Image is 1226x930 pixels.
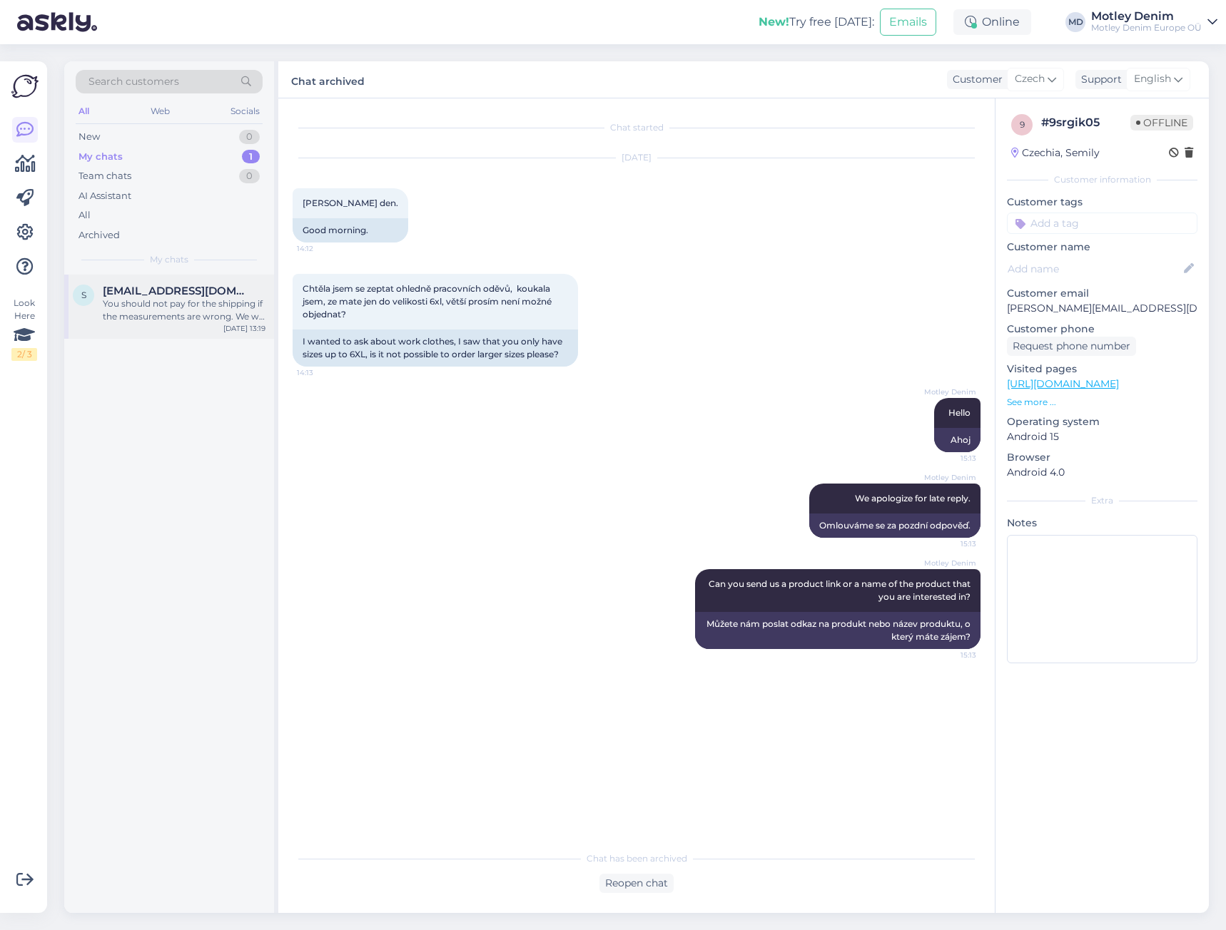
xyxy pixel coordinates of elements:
span: Chtěla jsem se zeptat ohledně pracovních oděvů, koukala jsem, ze mate jen do velikosti 6xl, větší... [303,283,554,320]
div: Ahoj [934,428,981,452]
p: Operating system [1007,414,1197,429]
div: Motley Denim Europe OÜ [1091,22,1202,34]
span: Motley Denim [923,558,976,568]
span: Search customers [88,74,179,89]
div: Online [953,9,1031,35]
p: Visited pages [1007,362,1197,377]
span: 15:13 [923,650,976,660]
div: Omlouváme se za pozdní odpověď. [809,513,981,538]
span: Offline [1130,115,1193,131]
div: [DATE] 13:19 [223,323,265,334]
span: English [1134,71,1171,87]
span: 9 [1020,119,1025,130]
div: Support [1075,72,1122,87]
div: # 9srgik05 [1041,114,1130,131]
span: s [81,290,86,300]
span: Czech [1015,71,1045,87]
div: Motley Denim [1091,11,1202,22]
a: [URL][DOMAIN_NAME] [1007,377,1119,390]
p: Customer phone [1007,322,1197,337]
p: [PERSON_NAME][EMAIL_ADDRESS][DOMAIN_NAME] [1007,301,1197,316]
div: 0 [239,130,260,144]
div: I wanted to ask about work clothes, I saw that you only have sizes up to 6XL, is it not possible ... [293,329,578,367]
div: New [78,130,100,144]
div: Archived [78,228,120,242]
p: Browser [1007,450,1197,465]
span: 14:13 [297,367,350,378]
b: New! [759,15,789,29]
input: Add a tag [1007,213,1197,234]
span: Motley Denim [923,387,976,397]
div: 2 / 3 [11,348,37,361]
div: All [78,208,91,223]
p: Notes [1007,516,1197,531]
div: [DATE] [293,151,981,164]
div: AI Assistant [78,189,131,203]
p: Customer email [1007,286,1197,301]
a: Motley DenimMotley Denim Europe OÜ [1091,11,1217,34]
span: 15:13 [923,538,976,549]
label: Chat archived [291,70,365,89]
p: Customer name [1007,240,1197,255]
span: Can you send us a product link or a name of the product that you are interested in? [709,578,973,602]
div: All [76,102,92,121]
button: Emails [880,9,936,36]
div: Try free [DATE]: [759,14,874,31]
span: slohnn@hotmail.com [103,285,251,297]
div: Můžete nám poslat odkaz na produkt nebo název produktu, o který máte zájem? [695,612,981,649]
div: Customer information [1007,173,1197,186]
div: 1 [242,150,260,164]
input: Add name [1008,261,1181,277]
div: 0 [239,169,260,183]
div: Request phone number [1007,337,1136,356]
div: You should not pay for the shipping if the measurements are wrong. We will also refund the proces... [103,297,265,323]
div: Reopen chat [599,874,674,893]
div: Extra [1007,494,1197,507]
span: Hello [948,407,971,418]
p: Android 4.0 [1007,465,1197,480]
span: 14:12 [297,243,350,254]
div: Web [148,102,173,121]
div: MD [1065,12,1085,32]
div: Czechia, Semily [1011,145,1100,160]
div: Socials [228,102,263,121]
div: My chats [78,150,123,164]
div: Customer [947,72,1003,87]
div: Good morning. [293,218,408,242]
div: Team chats [78,169,131,183]
div: Look Here [11,297,37,361]
span: [PERSON_NAME] den. [303,198,398,208]
span: 15:13 [923,453,976,464]
span: We apologize for late reply. [855,493,971,504]
img: Askly Logo [11,73,39,100]
p: Customer tags [1007,195,1197,210]
p: Android 15 [1007,429,1197,444]
p: See more ... [1007,396,1197,409]
span: Motley Denim [923,472,976,483]
div: Chat started [293,121,981,134]
span: My chats [150,253,188,266]
span: Chat has been archived [587,852,687,865]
